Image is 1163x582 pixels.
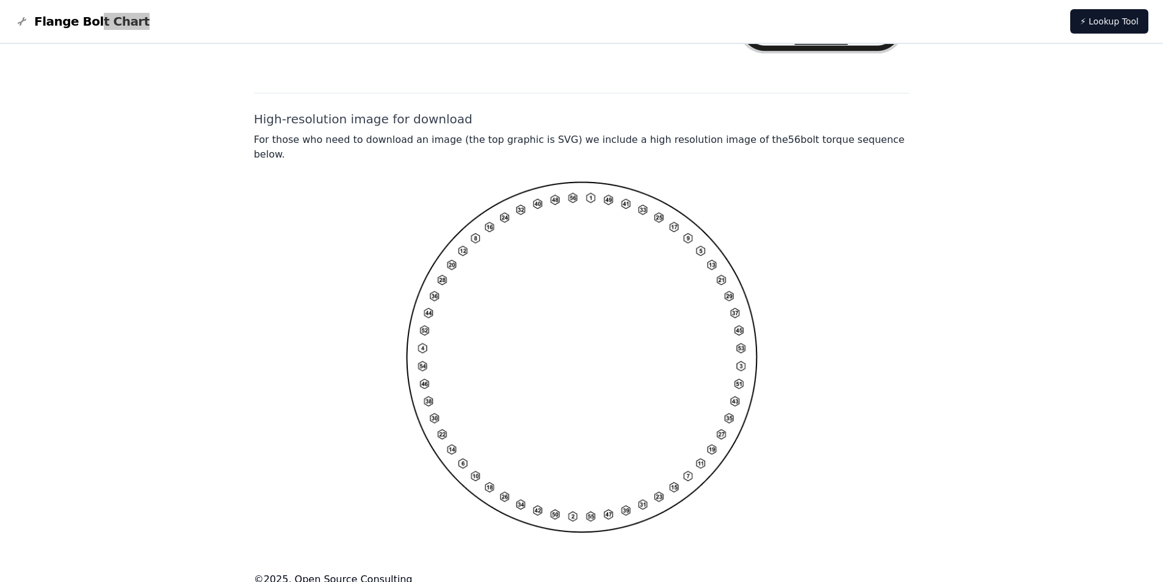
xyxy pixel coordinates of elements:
[1070,9,1148,34] a: ⚡ Lookup Tool
[15,13,150,30] a: Flange Bolt Chart LogoFlange Bolt Chart
[254,111,910,128] h2: High-resolution image for download
[254,133,910,162] p: For those who need to download an image (the top graphic is SVG) we include a high resolution ima...
[15,14,29,29] img: Flange Bolt Chart Logo
[406,181,758,533] img: 56 bolt torque pattern
[34,13,150,30] span: Flange Bolt Chart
